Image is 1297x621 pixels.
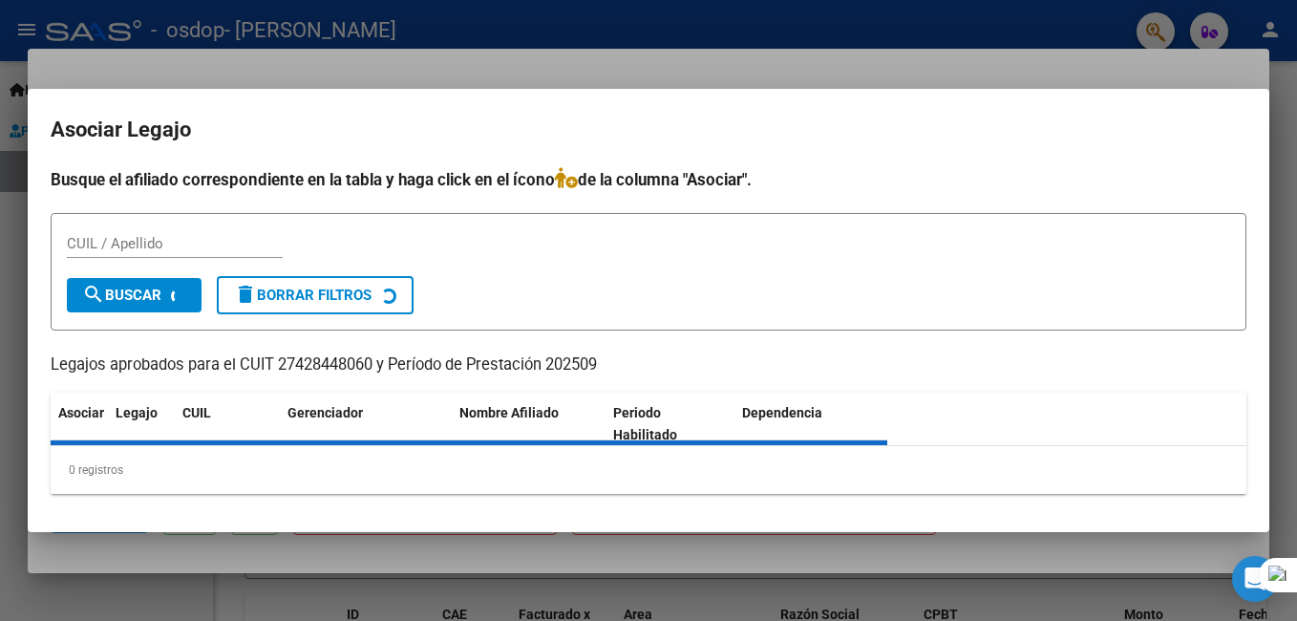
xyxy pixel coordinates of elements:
[51,353,1246,377] p: Legajos aprobados para el CUIT 27428448060 y Período de Prestación 202509
[1232,556,1278,602] div: Open Intercom Messenger
[67,278,202,312] button: Buscar
[175,393,280,456] datatable-header-cell: CUIL
[51,446,1246,494] div: 0 registros
[51,393,108,456] datatable-header-cell: Asociar
[280,393,452,456] datatable-header-cell: Gerenciador
[217,276,414,314] button: Borrar Filtros
[613,405,677,442] span: Periodo Habilitado
[58,405,104,420] span: Asociar
[459,405,559,420] span: Nombre Afiliado
[287,405,363,420] span: Gerenciador
[234,287,372,304] span: Borrar Filtros
[742,405,822,420] span: Dependencia
[234,283,257,306] mat-icon: delete
[82,283,105,306] mat-icon: search
[51,167,1246,192] h4: Busque el afiliado correspondiente en la tabla y haga click en el ícono de la columna "Asociar".
[108,393,175,456] datatable-header-cell: Legajo
[82,287,161,304] span: Buscar
[116,405,158,420] span: Legajo
[452,393,606,456] datatable-header-cell: Nombre Afiliado
[734,393,888,456] datatable-header-cell: Dependencia
[606,393,734,456] datatable-header-cell: Periodo Habilitado
[51,112,1246,148] h2: Asociar Legajo
[182,405,211,420] span: CUIL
